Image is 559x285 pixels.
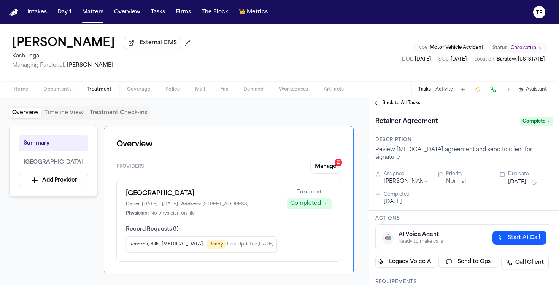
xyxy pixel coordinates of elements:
span: Fax [220,86,228,92]
div: Completed [290,200,321,207]
button: Send to Ops [438,256,499,268]
h1: Overview [116,139,341,151]
button: Add Provider [19,174,88,187]
button: Edit Location: Barstow, California [472,56,547,63]
span: Motor Vehicle Accident [430,45,483,50]
button: Edit Type: Motor Vehicle Accident [414,44,486,51]
button: External CMS [124,37,181,49]
span: Status: [492,45,508,51]
span: Ready [207,240,226,249]
span: Dates: [126,201,140,207]
span: Artifacts [324,86,344,92]
span: 🤖 [385,234,391,242]
span: Treatment [297,189,321,195]
button: Add Task [457,84,468,95]
span: [PERSON_NAME] [67,62,113,68]
button: Normal [446,178,466,185]
span: Coverage [127,86,150,92]
button: Edit SOL: 2027-09-29 [436,56,469,63]
button: Edit DOL: 2025-09-29 [400,56,433,63]
span: DOL : [402,57,414,62]
span: [DATE] [451,57,467,62]
span: Workspaces [279,86,308,92]
span: Last Updated [DATE] [227,241,273,247]
span: Providers [116,164,144,170]
span: Police [165,86,180,92]
span: SOL : [438,57,449,62]
button: Summary [19,135,88,151]
button: Create Immediate Task [473,84,483,95]
h3: Actions [375,215,553,221]
button: Tasks [418,86,431,92]
button: [DATE] [384,198,402,206]
h3: Description [375,137,553,143]
button: Edit matter name [12,37,115,50]
button: The Flock [199,5,231,19]
span: Home [14,86,28,92]
span: Physician: [126,210,149,217]
span: [STREET_ADDRESS] [202,201,249,207]
button: Timeline View [41,108,87,118]
span: [DATE] [415,57,431,62]
button: Back to All Tasks [369,100,424,106]
span: Mail [195,86,205,92]
div: Completed [384,191,553,197]
div: Assignee [384,171,429,177]
h2: Kash Legal [12,52,194,61]
a: Home [9,9,18,16]
div: 2 [335,159,342,166]
span: Back to All Tasks [382,100,420,106]
h1: Retainer Agreement [372,115,441,127]
button: crownMetrics [236,5,271,19]
div: Ready to make calls [399,239,443,245]
button: Overview [9,108,41,118]
span: Complete [520,117,553,126]
span: Record Requests ( 1 ) [126,226,332,233]
a: Call Client [501,256,549,269]
button: Change status from Case setup [489,43,547,53]
button: Overview [111,5,143,19]
span: Case setup [511,45,536,51]
button: Day 1 [54,5,75,19]
div: Priority [446,171,491,177]
button: Legacy Voice AI [375,256,435,268]
span: Location : [474,57,495,62]
img: Finch Logo [9,9,18,16]
button: Intakes [24,5,50,19]
span: Records, Bills, [MEDICAL_DATA] : [129,241,204,247]
button: Completed [287,198,332,209]
span: Demand [243,86,264,92]
span: Address: [181,201,201,207]
a: Firms [173,5,194,19]
h1: [PERSON_NAME] [12,37,115,50]
button: Start AI Call [492,231,546,245]
span: Managing Paralegal: [12,62,65,68]
div: AI Voice Agent [399,231,443,239]
button: Activity [435,86,453,92]
span: Start AI Call [508,234,540,242]
span: Treatment [87,86,112,92]
button: Manage2 [310,160,341,174]
span: External CMS [140,39,177,47]
h1: [GEOGRAPHIC_DATA] [126,189,278,198]
button: Matters [79,5,106,19]
button: Snooze task [529,178,538,187]
span: Documents [43,86,71,92]
button: [GEOGRAPHIC_DATA] [19,154,88,170]
span: Barstow, [US_STATE] [497,57,545,62]
button: Tasks [148,5,168,19]
h3: Requirements [375,279,553,285]
button: Assistant [518,86,547,92]
div: Review [MEDICAL_DATA] agreement and send to client for signature [375,146,553,161]
button: [DATE] [508,178,526,186]
button: Treatment Check-ins [87,108,150,118]
span: Type : [416,45,429,50]
span: Assistant [526,86,547,92]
